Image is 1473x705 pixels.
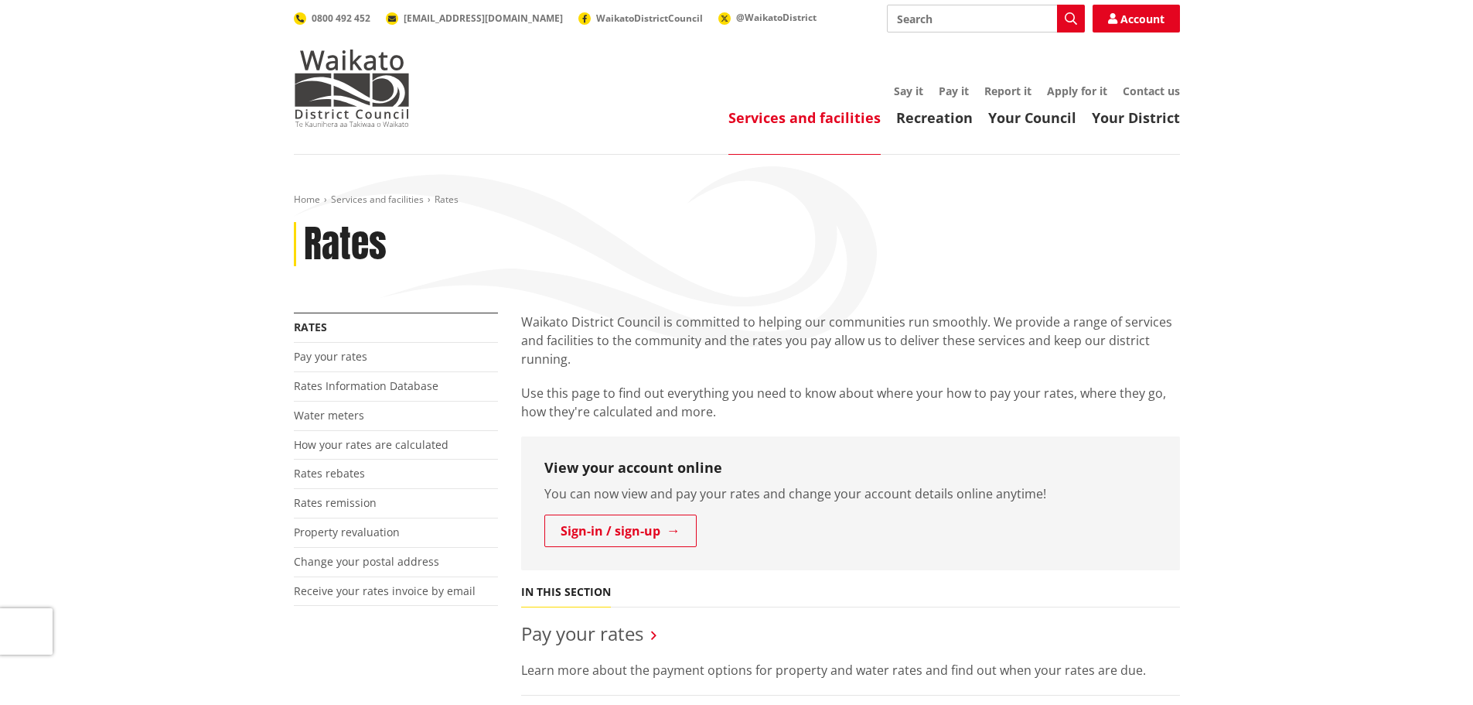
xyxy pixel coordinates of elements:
[521,384,1180,421] p: Use this page to find out everything you need to know about where your how to pay your rates, whe...
[596,12,703,25] span: WaikatoDistrictCouncil
[521,313,1180,368] p: Waikato District Council is committed to helping our communities run smoothly. We provide a range...
[294,193,320,206] a: Home
[887,5,1085,33] input: Search input
[294,495,377,510] a: Rates remission
[294,554,439,569] a: Change your postal address
[544,515,697,547] a: Sign-in / sign-up
[939,84,969,98] a: Pay it
[984,84,1031,98] a: Report it
[544,460,1157,477] h3: View your account online
[1047,84,1107,98] a: Apply for it
[578,12,703,25] a: WaikatoDistrictCouncil
[386,12,563,25] a: [EMAIL_ADDRESS][DOMAIN_NAME]
[728,108,881,127] a: Services and facilities
[896,108,973,127] a: Recreation
[544,484,1157,503] p: You can now view and pay your rates and change your account details online anytime!
[1092,108,1180,127] a: Your District
[312,12,370,25] span: 0800 492 452
[404,12,563,25] span: [EMAIL_ADDRESS][DOMAIN_NAME]
[331,193,424,206] a: Services and facilities
[1123,84,1180,98] a: Contact us
[988,108,1076,127] a: Your Council
[294,12,370,25] a: 0800 492 452
[304,222,387,267] h1: Rates
[294,50,410,127] img: Waikato District Council - Te Kaunihera aa Takiwaa o Waikato
[294,466,365,481] a: Rates rebates
[435,193,459,206] span: Rates
[1093,5,1180,33] a: Account
[736,11,817,24] span: @WaikatoDistrict
[294,378,438,393] a: Rates Information Database
[718,11,817,24] a: @WaikatoDistrict
[521,661,1180,679] p: Learn more about the payment options for property and water rates and find out when your rates ar...
[294,408,364,423] a: Water meters
[294,193,1180,207] nav: breadcrumb
[294,349,367,364] a: Pay your rates
[521,621,643,646] a: Pay your rates
[294,525,400,539] a: Property revaluation
[521,586,611,599] h5: In this section
[294,320,327,334] a: Rates
[894,84,923,98] a: Say it
[294,437,448,452] a: How your rates are calculated
[294,584,476,598] a: Receive your rates invoice by email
